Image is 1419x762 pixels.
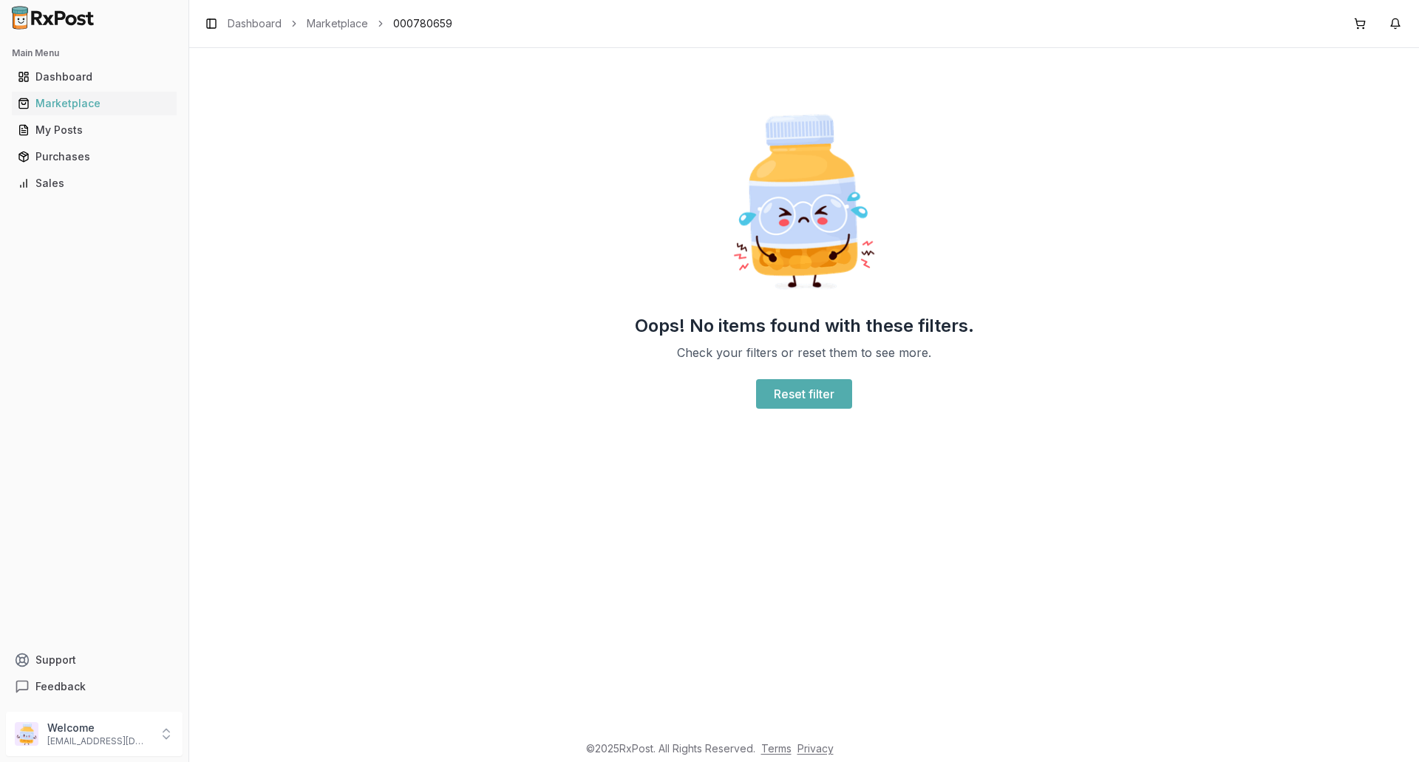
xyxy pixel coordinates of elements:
img: RxPost Logo [6,6,101,30]
img: Sad Pill Bottle [709,107,899,296]
a: Marketplace [12,90,177,117]
div: Sales [18,176,171,191]
a: Terms [761,742,792,755]
div: Marketplace [18,96,171,111]
button: Feedback [6,673,183,700]
nav: breadcrumb [228,16,452,31]
a: Purchases [12,143,177,170]
h2: Oops! No items found with these filters. [635,314,974,338]
span: Feedback [35,679,86,694]
button: Marketplace [6,92,183,115]
button: My Posts [6,118,183,142]
p: Welcome [47,721,150,735]
button: Sales [6,171,183,195]
button: Dashboard [6,65,183,89]
p: [EMAIL_ADDRESS][DOMAIN_NAME] [47,735,150,747]
img: User avatar [15,722,38,746]
a: Sales [12,170,177,197]
div: My Posts [18,123,171,137]
a: My Posts [12,117,177,143]
div: Dashboard [18,69,171,84]
p: Check your filters or reset them to see more. [677,344,931,361]
span: 000780659 [393,16,452,31]
button: Purchases [6,145,183,169]
h2: Main Menu [12,47,177,59]
a: Dashboard [12,64,177,90]
a: Reset filter [756,379,852,409]
a: Dashboard [228,16,282,31]
div: Purchases [18,149,171,164]
a: Marketplace [307,16,368,31]
a: Privacy [797,742,834,755]
button: Support [6,647,183,673]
